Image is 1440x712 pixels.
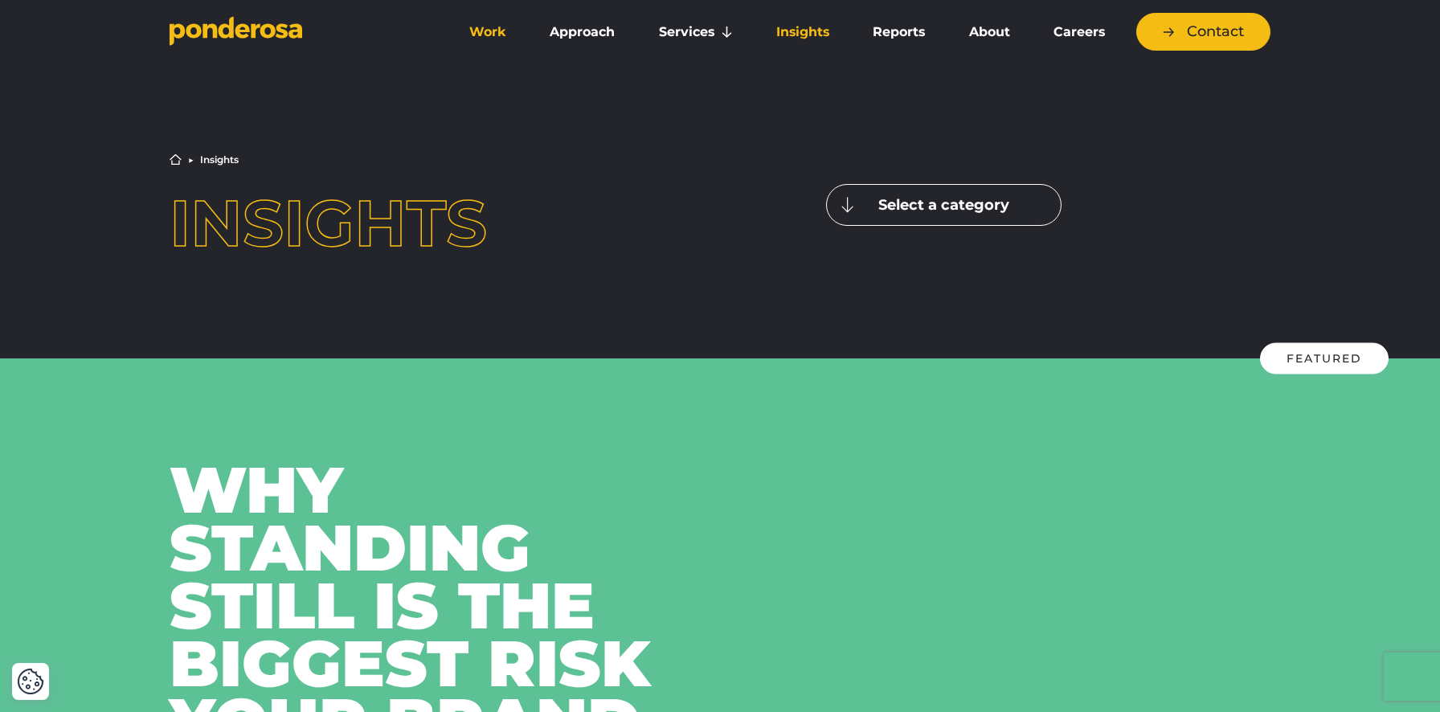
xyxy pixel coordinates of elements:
button: Select a category [826,184,1062,226]
a: About [950,15,1028,49]
a: Careers [1035,15,1123,49]
li: ▶︎ [188,155,194,165]
a: Approach [531,15,633,49]
img: Revisit consent button [17,668,44,695]
a: Services [640,15,751,49]
a: Insights [758,15,848,49]
li: Insights [200,155,239,165]
a: Contact [1136,13,1270,51]
span: Insights [170,184,487,262]
a: Home [170,153,182,166]
a: Reports [854,15,943,49]
a: Work [451,15,525,49]
button: Cookie Settings [17,668,44,695]
div: Featured [1260,343,1389,374]
a: Go to homepage [170,16,427,48]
